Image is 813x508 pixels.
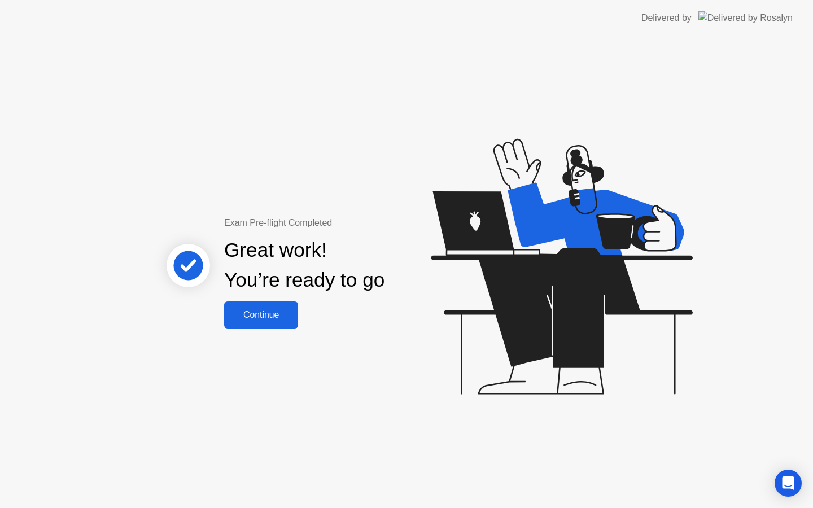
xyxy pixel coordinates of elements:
div: Continue [228,310,295,320]
div: Exam Pre-flight Completed [224,216,457,230]
div: Delivered by [641,11,692,25]
div: Great work! You’re ready to go [224,235,384,295]
button: Continue [224,301,298,329]
div: Open Intercom Messenger [775,470,802,497]
img: Delivered by Rosalyn [698,11,793,24]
